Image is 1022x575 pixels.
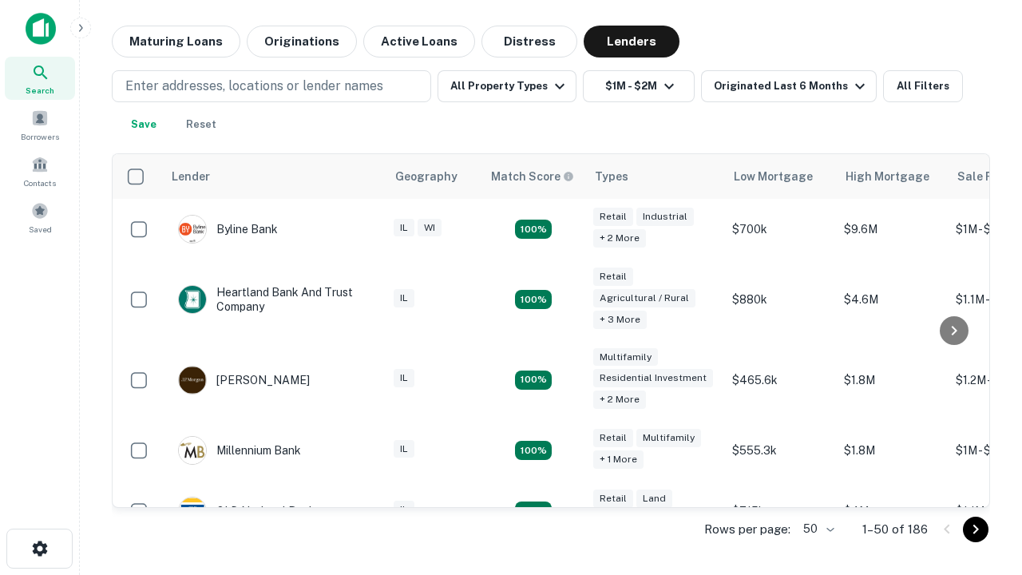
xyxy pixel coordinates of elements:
div: Multifamily [593,348,658,367]
div: + 2 more [593,229,646,248]
span: Borrowers [21,130,59,143]
h6: Match Score [491,168,571,185]
div: 50 [797,517,837,541]
img: picture [179,498,206,525]
button: Save your search to get updates of matches that match your search criteria. [118,109,169,141]
img: capitalize-icon.png [26,13,56,45]
td: $880k [724,260,836,340]
th: High Mortgage [836,154,948,199]
div: Heartland Bank And Trust Company [178,285,370,314]
div: Matching Properties: 27, hasApolloMatch: undefined [515,371,552,390]
div: [PERSON_NAME] [178,366,310,395]
div: Lender [172,167,210,186]
td: $1.8M [836,340,948,421]
div: Capitalize uses an advanced AI algorithm to match your search with the best lender. The match sco... [491,168,574,185]
div: High Mortgage [846,167,929,186]
div: IL [394,369,414,387]
p: Rows per page: [704,520,790,539]
div: WI [418,219,442,237]
a: Search [5,57,75,100]
a: Contacts [5,149,75,192]
img: picture [179,216,206,243]
div: Matching Properties: 20, hasApolloMatch: undefined [515,220,552,239]
button: Maturing Loans [112,26,240,57]
div: Originated Last 6 Months [714,77,869,96]
th: Types [585,154,724,199]
th: Capitalize uses an advanced AI algorithm to match your search with the best lender. The match sco... [481,154,585,199]
img: picture [179,286,206,313]
img: picture [179,437,206,464]
div: Retail [593,208,633,226]
div: Retail [593,268,633,286]
img: picture [179,367,206,394]
div: Retail [593,429,633,447]
div: IL [394,289,414,307]
th: Lender [162,154,386,199]
div: Retail [593,490,633,508]
div: Land [636,490,672,508]
td: $555.3k [724,420,836,481]
button: Lenders [584,26,679,57]
div: Geography [395,167,458,186]
td: $700k [724,199,836,260]
div: + 1 more [593,450,644,469]
button: $1M - $2M [583,70,695,102]
div: Agricultural / Rural [593,289,695,307]
button: Originated Last 6 Months [701,70,877,102]
div: IL [394,219,414,237]
button: Go to next page [963,517,988,542]
th: Low Mortgage [724,154,836,199]
p: 1–50 of 186 [862,520,928,539]
p: Enter addresses, locations or lender names [125,77,383,96]
button: All Filters [883,70,963,102]
button: Enter addresses, locations or lender names [112,70,431,102]
button: Reset [176,109,227,141]
th: Geography [386,154,481,199]
div: IL [394,501,414,519]
td: $9.6M [836,199,948,260]
span: Saved [29,223,52,236]
a: Saved [5,196,75,239]
td: $715k [724,481,836,541]
span: Contacts [24,176,56,189]
div: Residential Investment [593,369,713,387]
div: Millennium Bank [178,436,301,465]
div: + 2 more [593,391,646,409]
div: Types [595,167,628,186]
a: Borrowers [5,103,75,146]
div: IL [394,440,414,458]
div: + 3 more [593,311,647,329]
div: Low Mortgage [734,167,813,186]
div: Industrial [636,208,694,226]
div: Matching Properties: 16, hasApolloMatch: undefined [515,441,552,460]
button: Active Loans [363,26,475,57]
button: Distress [481,26,577,57]
button: Originations [247,26,357,57]
td: $465.6k [724,340,836,421]
td: $1.8M [836,420,948,481]
div: Byline Bank [178,215,278,244]
div: Multifamily [636,429,701,447]
span: Search [26,84,54,97]
td: $4.6M [836,260,948,340]
div: Matching Properties: 18, hasApolloMatch: undefined [515,502,552,521]
button: All Property Types [438,70,576,102]
iframe: Chat Widget [942,396,1022,473]
div: Matching Properties: 17, hasApolloMatch: undefined [515,290,552,309]
td: $4M [836,481,948,541]
div: OLD National Bank [178,497,315,525]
